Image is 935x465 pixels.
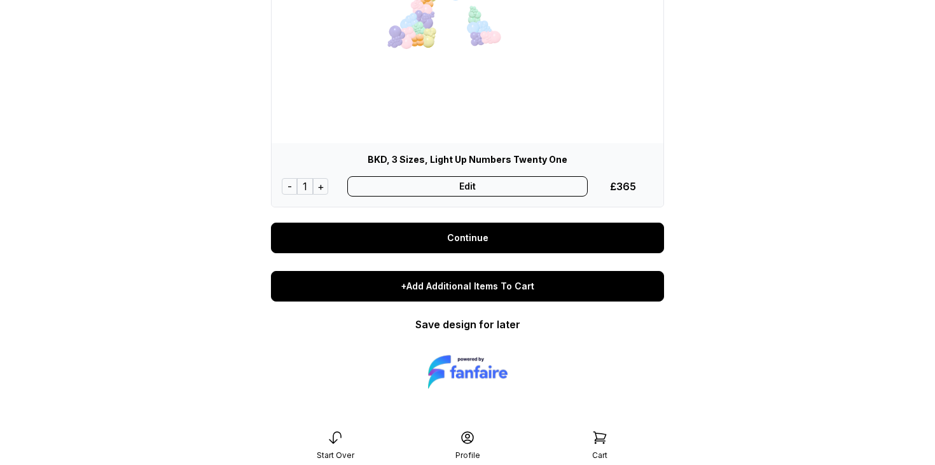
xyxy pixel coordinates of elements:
[317,450,354,461] div: Start Over
[282,153,653,166] div: BKD, 3 Sizes, Light Up Numbers Twenty One
[347,176,588,197] div: Edit
[297,178,313,195] div: 1
[282,178,297,195] div: -
[592,450,607,461] div: Cart
[428,352,508,391] img: logo
[415,318,520,331] a: Save design for later
[271,223,664,253] a: Continue
[455,450,480,461] div: Profile
[610,179,636,194] div: £365
[271,271,664,302] div: +Add Additional Items To Cart
[313,178,328,195] div: +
